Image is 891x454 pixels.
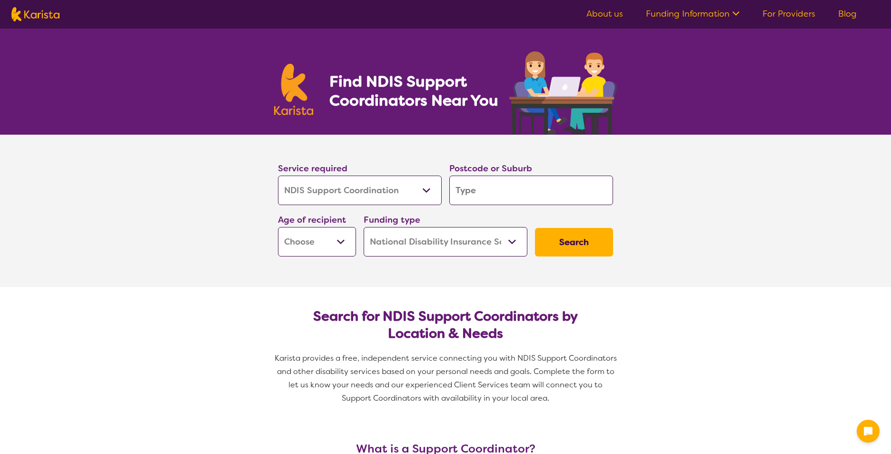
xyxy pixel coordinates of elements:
[278,163,347,174] label: Service required
[449,176,613,205] input: Type
[11,7,59,21] img: Karista logo
[762,8,815,20] a: For Providers
[838,8,857,20] a: Blog
[278,214,346,226] label: Age of recipient
[274,64,313,115] img: Karista logo
[286,308,605,342] h2: Search for NDIS Support Coordinators by Location & Needs
[509,51,617,135] img: support-coordination
[646,8,740,20] a: Funding Information
[535,228,613,257] button: Search
[329,72,505,110] h1: Find NDIS Support Coordinators Near You
[364,214,420,226] label: Funding type
[586,8,623,20] a: About us
[449,163,532,174] label: Postcode or Suburb
[275,353,619,403] span: Karista provides a free, independent service connecting you with NDIS Support Coordinators and ot...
